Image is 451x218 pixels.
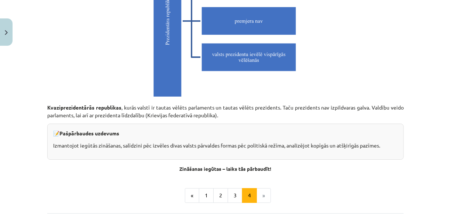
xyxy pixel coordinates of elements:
p: Izmantojot iegūtās zināšanas, salīdzini pēc izvēles divas valsts pārvaldes formas pēc politiskā r... [53,142,398,149]
button: « [185,188,199,203]
button: 1 [199,188,214,203]
b: Pašpārbaudes uzdevums [59,130,119,136]
p: 📝 [53,129,398,137]
button: 2 [213,188,228,203]
p: , kurās valstī ir tautas vēlēts parlaments un tautas vēlēts prezidents. Taču prezidents nav izpil... [47,104,404,119]
img: icon-close-lesson-0947bae3869378f0d4975bcd49f059093ad1ed9edebbc8119c70593378902aed.svg [5,30,8,35]
nav: Page navigation example [47,188,404,203]
button: 3 [228,188,242,203]
b: Kvaziprezidentārās republikas [47,104,121,111]
strong: Zināšanas iegūtas – laiks tās pārbaudīt! [180,165,272,172]
button: 4 [242,188,257,203]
